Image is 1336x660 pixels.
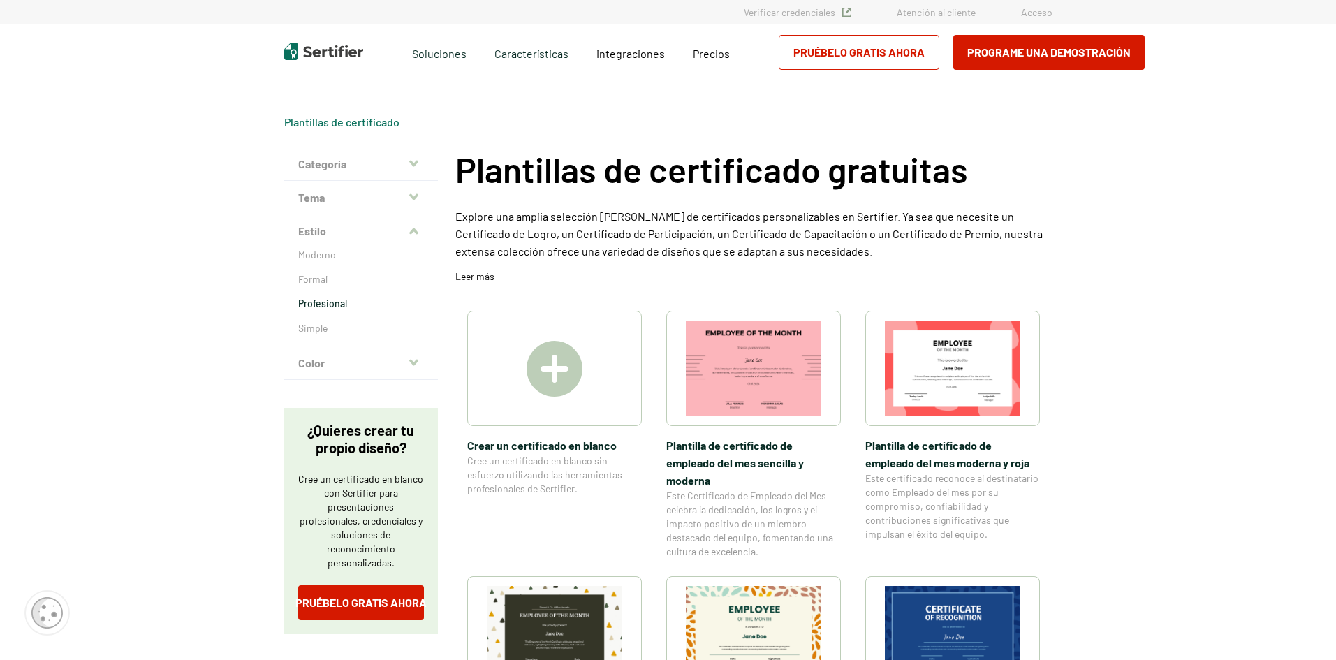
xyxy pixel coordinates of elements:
button: Tema [284,181,438,214]
div: Migaja de pan [284,115,399,129]
font: Estilo [298,224,326,237]
div: Estilo [284,248,438,346]
button: Estilo [284,214,438,248]
font: Cree un certificado en blanco con Sertifier para presentaciones profesionales, credenciales y sol... [298,473,423,569]
a: Plantillas de certificado [284,115,399,129]
a: Precios [693,43,730,61]
a: Plantilla de certificado de empleado del mes moderna y rojaPlantilla de certificado de empleado d... [865,311,1040,559]
a: Verificar credenciales [744,6,851,18]
a: Acceso [1021,6,1052,18]
button: Color [284,346,438,380]
font: Color [298,356,325,369]
font: Características [494,47,568,60]
font: Verificar credenciales [744,6,835,18]
a: Profesional [298,297,424,311]
button: Categoría [284,147,438,181]
iframe: Widget de chat [1266,593,1336,660]
font: Leer más [455,270,494,282]
font: Integraciones [596,47,665,60]
font: Tema [298,191,325,204]
font: Explore una amplia selección [PERSON_NAME] de certificados personalizables en Sertifier. Ya sea q... [455,210,1043,258]
a: Formal [298,272,424,286]
a: Moderno [298,248,424,262]
img: Plantilla de certificado de empleado del mes sencilla y moderna [686,321,821,416]
font: Plantilla de certificado de empleado del mes moderna y roja [865,439,1029,469]
img: Crear un certificado en blanco [527,341,582,397]
font: Programe una demostración [967,45,1131,59]
font: Precios [693,47,730,60]
font: Este Certificado de Empleado del Mes celebra la dedicación, los logros y el impacto positivo de u... [666,490,833,557]
font: Formal [298,273,328,285]
img: Icono emergente de cookies [31,597,63,629]
font: ¿Quieres crear tu propio diseño? [307,422,414,456]
font: Moderno [298,249,336,261]
font: Cree un certificado en blanco sin esfuerzo utilizando las herramientas profesionales de Sertifier. [467,455,622,494]
font: Soluciones [412,47,467,60]
font: Categoría [298,157,346,170]
img: Verificado [842,8,851,17]
a: Simple [298,321,424,335]
font: Profesional [298,298,347,309]
font: Plantillas de certificado gratuitas [455,148,968,190]
font: Crear un certificado en blanco [467,439,617,452]
font: Plantilla de certificado de empleado del mes sencilla y moderna [666,439,804,487]
button: Programe una demostración [953,35,1145,70]
img: Plantilla de certificado de empleado del mes moderna y roja [885,321,1020,416]
font: Pruébelo gratis ahora [295,596,427,609]
a: Integraciones [596,43,665,61]
a: Pruébelo gratis ahora [779,35,939,70]
a: Atención al cliente [897,6,976,18]
a: Plantilla de certificado de empleado del mes sencilla y modernaPlantilla de certificado de emplea... [666,311,841,559]
font: Simple [298,322,328,334]
font: Este certificado reconoce al destinatario como Empleado del mes por su compromiso, confiabilidad ... [865,472,1038,540]
img: Sertifier | Plataforma de acreditación digital [284,43,363,60]
a: Pruébelo gratis ahora [298,585,424,620]
font: Pruébelo gratis ahora [793,45,925,59]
